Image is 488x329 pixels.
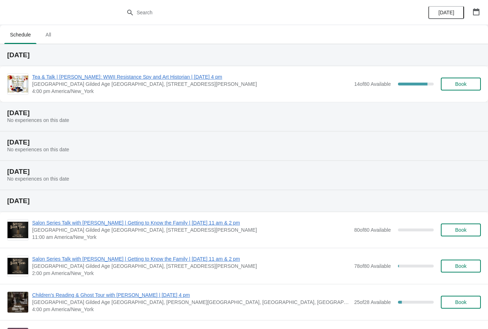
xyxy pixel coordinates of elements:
[7,51,481,59] h2: [DATE]
[32,88,350,95] span: 4:00 pm America/New_York
[441,260,481,272] button: Book
[428,6,464,19] button: [DATE]
[8,258,28,274] img: Salon Series Talk with Louise Levy | Getting to Know the Family | August 30 at 11 am & 2 pm | Ven...
[32,299,350,306] span: [GEOGRAPHIC_DATA] Gilded Age [GEOGRAPHIC_DATA], [PERSON_NAME][GEOGRAPHIC_DATA], [GEOGRAPHIC_DATA]...
[455,299,467,305] span: Book
[455,81,467,87] span: Book
[32,255,350,262] span: Salon Series Talk with [PERSON_NAME] | Getting to Know the Family | [DATE] 11 am & 2 pm
[32,291,350,299] span: Children's Reading & Ghost Tour with [PERSON_NAME] | [DATE] 4 pm
[136,6,366,19] input: Search
[354,263,391,269] span: 78 of 80 Available
[32,262,350,270] span: [GEOGRAPHIC_DATA] Gilded Age [GEOGRAPHIC_DATA], [STREET_ADDRESS][PERSON_NAME]
[7,109,481,117] h2: [DATE]
[354,81,391,87] span: 14 of 80 Available
[32,219,350,226] span: Salon Series Talk with [PERSON_NAME] | Getting to Know the Family | [DATE] 11 am & 2 pm
[32,234,350,241] span: 11:00 am America/New_York
[354,227,391,233] span: 80 of 80 Available
[354,299,391,305] span: 25 of 28 Available
[8,75,28,93] img: Tea & Talk | Rose Valland: WWII Resistance Spy and Art Historian | August 26 at 4 pm | Ventfort H...
[441,296,481,309] button: Book
[7,139,481,146] h2: [DATE]
[8,222,28,238] img: Salon Series Talk with Louise Levy | Getting to Know the Family | August 30 at 11 am & 2 pm | Ven...
[7,147,69,152] span: No experiences on this date
[32,73,350,80] span: Tea & Talk | [PERSON_NAME]: WWII Resistance Spy and Art Historian | [DATE] 4 pm
[438,10,454,15] span: [DATE]
[7,176,69,182] span: No experiences on this date
[32,306,350,313] span: 4:00 pm America/New_York
[4,28,36,41] span: Schedule
[441,224,481,236] button: Book
[8,292,28,313] img: Children's Reading & Ghost Tour with Robert Oakes | Saturday, August 30 at 4 pm | Ventfort Hall G...
[32,80,350,88] span: [GEOGRAPHIC_DATA] Gilded Age [GEOGRAPHIC_DATA], [STREET_ADDRESS][PERSON_NAME]
[455,263,467,269] span: Book
[7,117,69,123] span: No experiences on this date
[39,28,57,41] span: All
[455,227,467,233] span: Book
[441,78,481,90] button: Book
[7,168,481,175] h2: [DATE]
[32,226,350,234] span: [GEOGRAPHIC_DATA] Gilded Age [GEOGRAPHIC_DATA], [STREET_ADDRESS][PERSON_NAME]
[7,197,481,205] h2: [DATE]
[32,270,350,277] span: 2:00 pm America/New_York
